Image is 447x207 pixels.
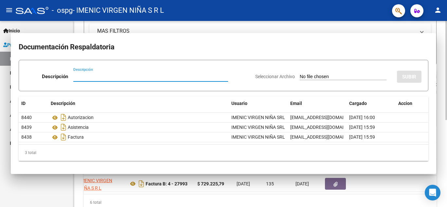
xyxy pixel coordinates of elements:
[42,73,68,80] p: Descripción
[231,125,285,130] span: IMENIC VIRGEN NIÑA SRL
[97,27,415,35] mat-panel-title: MAS FILTROS
[402,74,416,80] span: SUBIR
[397,71,421,83] button: SUBIR
[73,3,164,18] span: - IMENIC VIRGEN NIÑA S R L
[59,132,68,142] i: Descargar documento
[51,132,226,142] div: Factura
[349,125,375,130] span: [DATE] 15:59
[80,178,112,191] span: IMENIC VIRGEN NIÑA S R L
[80,177,123,191] div: 30707913394
[425,185,440,200] div: Open Intercom Messenger
[288,96,347,111] datatable-header-cell: Email
[231,115,285,120] span: IMENIC VIRGEN NIÑA SRL
[231,134,285,140] span: IMENIC VIRGEN NIÑA SRL
[255,74,295,79] span: Seleccionar Archivo
[290,125,363,130] span: [EMAIL_ADDRESS][DOMAIN_NAME]
[21,125,32,130] span: 8439
[3,41,63,48] span: Prestadores / Proveedores
[347,96,396,111] datatable-header-cell: Cargado
[59,112,68,123] i: Descargar documento
[19,41,428,53] h2: Documentación Respaldatoria
[21,101,26,106] span: ID
[51,122,226,132] div: Asistencia
[19,96,48,111] datatable-header-cell: ID
[52,3,73,18] span: - ospg
[290,134,363,140] span: [EMAIL_ADDRESS][DOMAIN_NAME]
[21,115,32,120] span: 8440
[266,181,274,186] span: 135
[51,112,226,123] div: Autorizacion
[5,6,13,14] mat-icon: menu
[197,181,224,186] strong: $ 729.225,79
[349,101,367,106] span: Cargado
[237,181,250,186] span: [DATE]
[231,101,247,106] span: Usuario
[295,181,309,186] span: [DATE]
[19,145,428,161] div: 3 total
[290,115,363,120] span: [EMAIL_ADDRESS][DOMAIN_NAME]
[48,96,229,111] datatable-header-cell: Descripción
[137,179,146,189] i: Descargar documento
[396,96,428,111] datatable-header-cell: Accion
[3,27,20,34] span: Inicio
[51,101,75,106] span: Descripción
[398,101,412,106] span: Accion
[229,96,288,111] datatable-header-cell: Usuario
[21,134,32,140] span: 8438
[146,181,188,186] strong: Factura B: 4 - 27993
[349,134,375,140] span: [DATE] 15:59
[349,115,375,120] span: [DATE] 16:00
[59,122,68,132] i: Descargar documento
[434,6,442,14] mat-icon: person
[290,101,302,106] span: Email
